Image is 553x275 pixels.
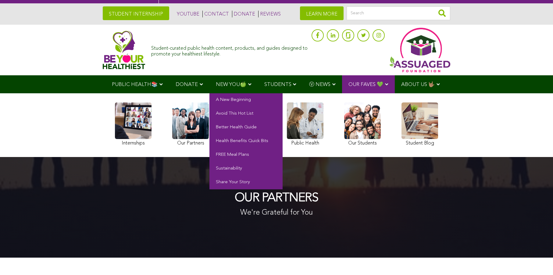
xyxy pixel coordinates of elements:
[309,82,330,87] span: Ⓥ NEWS
[175,11,199,17] a: YOUTUBE
[103,6,169,20] a: STUDENT INTERNSHIP
[300,6,344,20] a: LEARN MORE
[232,11,255,17] a: DONATE
[103,75,450,93] div: Navigation Menu
[202,11,229,17] a: CONTACT
[389,28,450,72] img: Assuaged App
[209,121,283,134] a: Better Health Guide
[258,11,281,17] a: REVIEWS
[103,30,145,69] img: Assuaged
[347,6,450,20] input: Search
[151,43,309,57] div: Student-curated public health content, products, and guides designed to promote your healthiest l...
[523,246,553,275] iframe: Chat Widget
[401,82,435,87] span: ABOUT US 🤟🏽
[112,82,158,87] span: PUBLIC HEALTH📚
[264,82,291,87] span: STUDENTS
[209,107,283,121] a: Avoid This Hot List
[216,82,246,87] span: NEW YOU🍏
[209,134,283,148] a: Health Benefits Quick Bits
[346,32,350,38] img: glassdoor
[209,148,283,162] a: FREE Meal Plans
[209,176,283,189] a: Share Your Story
[348,82,383,87] span: OUR FAVES 💚
[209,162,283,176] a: Sustainability
[176,82,198,87] span: DONATE
[235,208,318,218] p: We're Grateful for You
[235,191,318,205] h1: OUR PARTNERS
[209,93,283,107] a: A New Beginning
